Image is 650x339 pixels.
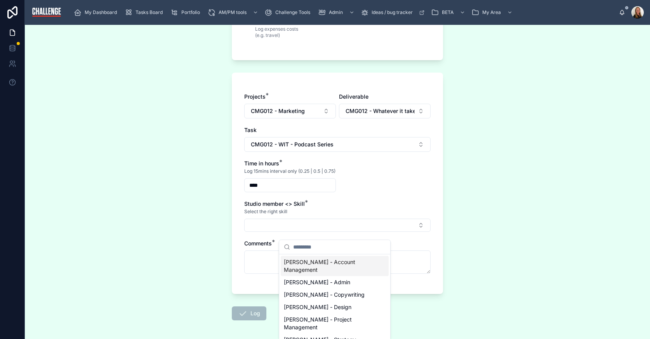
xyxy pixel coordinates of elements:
[469,5,516,19] a: My Area
[244,219,431,232] button: Select Button
[358,5,429,19] a: Ideas / bug tracker
[316,5,358,19] a: Admin
[244,240,272,247] span: Comments
[244,137,431,152] button: Select Button
[255,26,298,38] span: Log expenses costs (e.g. travel)
[284,316,376,331] span: [PERSON_NAME] - Project Management
[284,278,350,286] span: [PERSON_NAME] - Admin
[262,5,316,19] a: Challenge Tools
[339,104,431,118] button: Select Button
[244,168,335,174] span: Log 15mins interval only (0.25 | 0.5 | 0.75)
[244,209,287,215] span: Select the right skill
[251,107,305,115] span: CMG012 - Marketing
[482,9,501,16] span: My Area
[136,9,163,16] span: Tasks Board
[284,303,351,311] span: [PERSON_NAME] - Design
[372,9,413,16] span: Ideas / bug tracker
[181,9,200,16] span: Portfolio
[339,93,368,100] span: Deliverable
[284,291,365,299] span: [PERSON_NAME] - Copywriting
[429,5,469,19] a: BETA
[68,4,619,21] div: scrollable content
[31,6,62,19] img: App logo
[244,104,336,118] button: Select Button
[205,5,262,19] a: AM/PM tools
[346,107,415,115] span: CMG012 - Whatever it takes (Next Engagement is Everything Campaign 2025)
[71,5,122,19] a: My Dashboard
[244,160,279,167] span: Time in hours
[122,5,168,19] a: Tasks Board
[329,9,343,16] span: Admin
[85,9,117,16] span: My Dashboard
[244,200,305,207] span: Studio member <> Skill
[244,93,266,100] span: Projects
[275,9,310,16] span: Challenge Tools
[442,9,454,16] span: BETA
[284,258,376,274] span: [PERSON_NAME] - Account Management
[244,127,257,133] span: Task
[219,9,247,16] span: AM/PM tools
[251,141,334,148] span: CMG012 - WIT - Podcast Series
[168,5,205,19] a: Portfolio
